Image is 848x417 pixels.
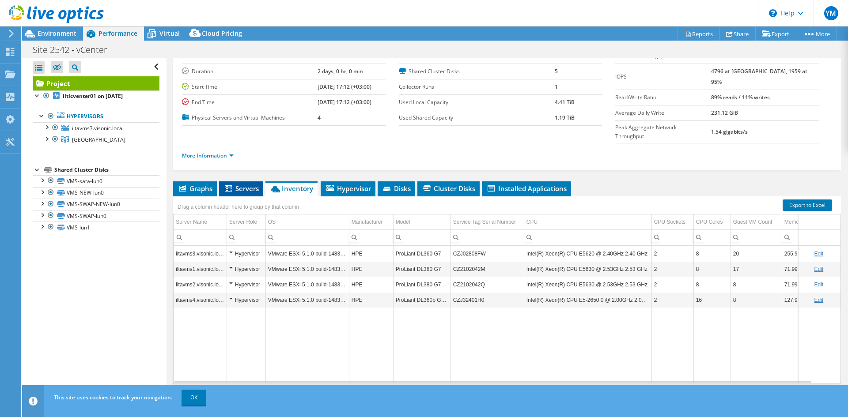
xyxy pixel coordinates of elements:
[693,277,731,292] td: Column CPU Cores, Value 8
[524,214,651,230] td: CPU Column
[265,229,349,245] td: Column OS, Filter cell
[268,217,276,227] div: OS
[782,246,814,261] td: Column Memory, Value 255.99 GiB
[349,261,393,277] td: Column Manufacturer, Value HPE
[396,217,410,227] div: Model
[229,264,263,274] div: Hypervisor
[486,184,567,193] span: Installed Applications
[318,98,371,106] b: [DATE] 17:12 (+03:00)
[182,152,234,159] a: More Information
[782,214,814,230] td: Memory Column
[349,229,393,245] td: Column Manufacturer, Filter cell
[265,261,349,277] td: Column OS, Value VMware ESXi 5.1.0 build-1483097
[450,261,524,277] td: Column Service Tag Serial Number, Value CZ2102042M
[711,128,748,135] b: 1.54 gigabits/s
[382,184,411,193] span: Disks
[159,29,180,38] span: Virtual
[227,229,265,245] td: Column Server Role, Filter cell
[229,217,257,227] div: Server Role
[182,98,318,107] label: End Time
[173,196,841,384] div: Data grid
[450,214,524,230] td: Service Tag Serial Number Column
[651,261,693,277] td: Column CPU Sockets, Value 2
[693,246,731,261] td: Column CPU Cores, Value 8
[782,277,814,292] td: Column Memory, Value 71.99 GiB
[63,92,123,100] b: iltlcventer01 on [DATE]
[229,248,263,259] div: Hypervisor
[399,98,555,107] label: Used Local Capacity
[450,229,524,245] td: Column Service Tag Serial Number, Filter cell
[349,292,393,308] td: Column Manufacturer, Value HPE
[814,282,823,288] a: Edit
[615,93,711,102] label: Read/Write Ratio
[711,109,738,116] b: 231.12 GiB
[229,279,263,290] div: Hypervisor
[524,277,651,292] td: Column CPU, Value Intel(R) Xeon(R) CPU E5630 @ 2.53GHz 2.53 GHz
[731,261,782,277] td: Column Guest VM Count, Value 17
[229,295,263,305] div: Hypervisor
[270,184,313,193] span: Inventory
[784,217,803,227] div: Memory
[711,68,807,86] b: 4796 at [GEOGRAPHIC_DATA], 1959 at 95%
[399,113,555,122] label: Used Shared Capacity
[450,277,524,292] td: Column Service Tag Serial Number, Value CZ2102042Q
[711,52,742,60] b: 377.60 MB/s
[72,124,124,132] span: iltavms3.visonic.local
[393,292,450,308] td: Column Model, Value ProLiant DL360p Gen8
[731,292,782,308] td: Column Guest VM Count, Value 8
[651,277,693,292] td: Column CPU Sockets, Value 2
[265,246,349,261] td: Column OS, Value VMware ESXi 5.1.0 build-1483097
[654,217,685,227] div: CPU Sockets
[227,214,265,230] td: Server Role Column
[693,261,731,277] td: Column CPU Cores, Value 8
[555,52,558,60] b: 9
[352,217,383,227] div: Manufacturer
[182,67,318,76] label: Duration
[227,261,265,277] td: Column Server Role, Value Hypervisor
[711,94,770,101] b: 89% reads / 11% writes
[174,229,227,245] td: Column Server Name, Filter cell
[174,292,227,308] td: Column Server Name, Value iltavms4.visonic.local
[782,229,814,245] td: Column Memory, Filter cell
[453,217,516,227] div: Service Tag Serial Number
[526,217,538,227] div: CPU
[227,246,265,261] td: Column Server Role, Value Hypervisor
[33,111,159,122] a: Hypervisors
[422,184,475,193] span: Cluster Disks
[202,29,242,38] span: Cloud Pricing
[174,214,227,230] td: Server Name Column
[33,187,159,199] a: VMS-NEW-lun0
[174,261,227,277] td: Column Server Name, Value iltavms1.visonic.local
[29,45,121,55] h1: Site 2542 - vCenter
[814,297,823,303] a: Edit
[651,229,693,245] td: Column CPU Sockets, Filter cell
[98,29,137,38] span: Performance
[693,229,731,245] td: Column CPU Cores, Filter cell
[54,394,172,401] span: This site uses cookies to track your navigation.
[265,214,349,230] td: OS Column
[182,83,318,91] label: Start Time
[651,246,693,261] td: Column CPU Sockets, Value 2
[349,277,393,292] td: Column Manufacturer, Value HPE
[399,67,555,76] label: Shared Cluster Disks
[54,165,159,175] div: Shared Cluster Disks
[318,52,335,60] b: Visonic
[223,184,259,193] span: Servers
[33,90,159,102] a: iltlcventer01 on [DATE]
[719,27,756,41] a: Share
[524,292,651,308] td: Column CPU, Value Intel(R) Xeon(R) CPU E5-2650 0 @ 2.00GHz 2.00 GHz
[393,246,450,261] td: Column Model, Value ProLiant DL360 G7
[615,109,711,117] label: Average Daily Write
[33,222,159,233] a: VMS-lun1
[555,68,558,75] b: 5
[782,261,814,277] td: Column Memory, Value 71.99 GiB
[524,246,651,261] td: Column CPU, Value Intel(R) Xeon(R) CPU E5620 @ 2.40GHz 2.40 GHz
[178,184,212,193] span: Graphs
[796,27,837,41] a: More
[318,68,363,75] b: 2 days, 0 hr, 0 min
[33,210,159,222] a: VMS-SWAP-lun0
[731,214,782,230] td: Guest VM Count Column
[33,175,159,187] a: VMS-sata-lun0
[524,261,651,277] td: Column CPU, Value Intel(R) Xeon(R) CPU E5630 @ 2.53GHz 2.53 GHz
[782,292,814,308] td: Column Memory, Value 127.97 GiB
